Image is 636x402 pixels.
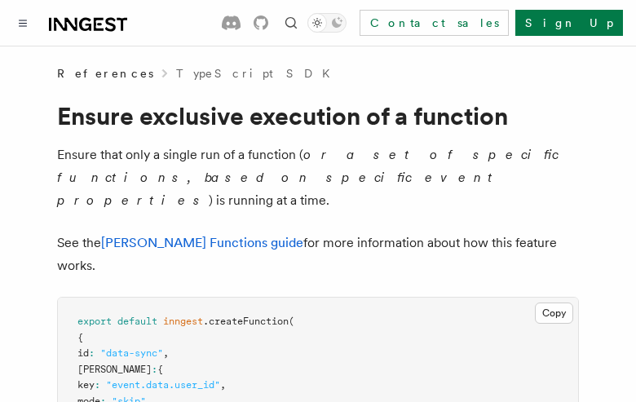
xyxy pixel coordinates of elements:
span: default [117,316,157,327]
span: .createFunction [203,316,289,327]
span: key [77,379,95,391]
h1: Ensure exclusive execution of a function [57,101,579,130]
span: inngest [163,316,203,327]
span: , [220,379,226,391]
button: Copy [535,303,573,324]
span: [PERSON_NAME] [77,364,152,375]
span: References [57,65,153,82]
p: Ensure that only a single run of a function ( ) is running at a time. [57,144,579,212]
span: export [77,316,112,327]
a: Contact sales [360,10,509,36]
span: , [163,347,169,359]
button: Toggle navigation [13,13,33,33]
span: { [77,332,83,343]
p: See the for more information about how this feature works. [57,232,579,277]
a: [PERSON_NAME] Functions guide [101,235,303,250]
span: : [95,379,100,391]
button: Toggle dark mode [307,13,347,33]
span: ( [289,316,294,327]
span: : [89,347,95,359]
span: : [152,364,157,375]
span: "data-sync" [100,347,163,359]
span: "event.data.user_id" [106,379,220,391]
em: or a set of specific functions, based on specific event properties [57,147,559,208]
a: Sign Up [515,10,623,36]
a: TypeScript SDK [176,65,340,82]
span: id [77,347,89,359]
span: { [157,364,163,375]
button: Find something... [281,13,301,33]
